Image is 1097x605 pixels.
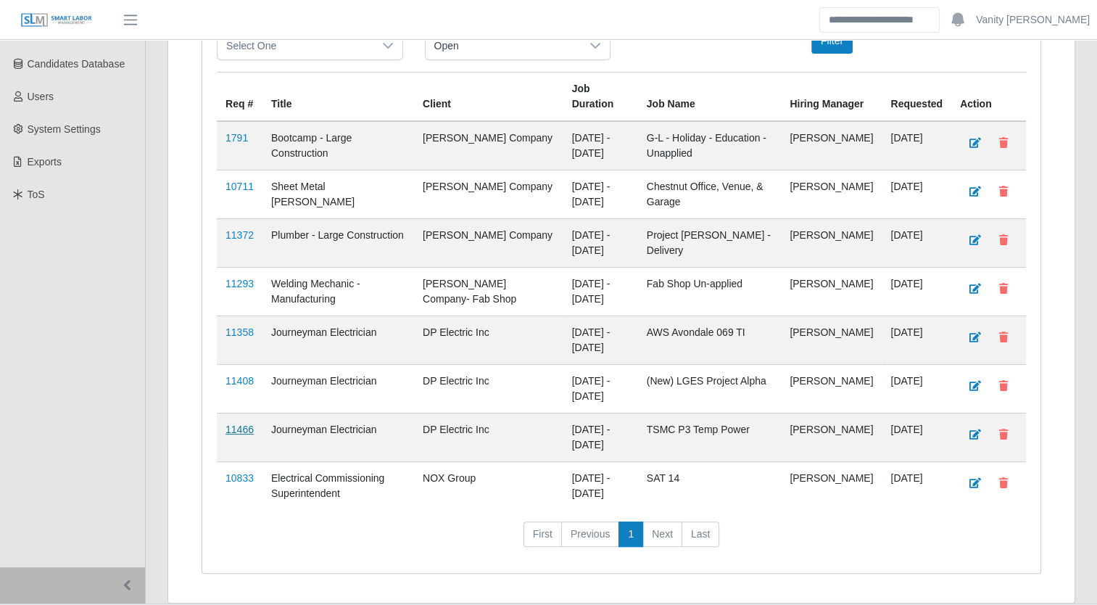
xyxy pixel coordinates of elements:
td: DP Electric Inc [414,413,563,461]
td: Journeyman Electrician [262,364,414,413]
td: Welding Mechanic - Manufacturing [262,267,414,316]
nav: pagination [217,522,1026,559]
a: 10711 [225,181,254,192]
td: Plumber - Large Construction [262,218,414,267]
td: Sheet Metal [PERSON_NAME] [262,170,414,218]
td: AWS Avondale 069 TI [638,316,782,364]
td: [PERSON_NAME] [781,121,882,170]
td: [DATE] [882,364,951,413]
a: 1 [618,522,643,548]
td: [PERSON_NAME] [781,316,882,364]
td: [PERSON_NAME] [781,413,882,461]
td: [DATE] - [DATE] [563,413,638,461]
td: [DATE] [882,121,951,170]
td: [DATE] - [DATE] [563,364,638,413]
td: G-L - Holiday - Education - Unapplied [638,121,782,170]
td: [DATE] [882,316,951,364]
th: Requested [882,72,951,121]
td: [PERSON_NAME] [781,267,882,316]
td: [PERSON_NAME] [781,364,882,413]
td: Chestnut Office, Venue, & Garage [638,170,782,218]
td: [DATE] - [DATE] [563,267,638,316]
td: [DATE] - [DATE] [563,121,638,170]
td: [PERSON_NAME] Company- Fab Shop [414,267,563,316]
td: [PERSON_NAME] [781,218,882,267]
td: DP Electric Inc [414,316,563,364]
a: 11372 [225,229,254,241]
a: Vanity [PERSON_NAME] [976,12,1090,28]
td: SAT 14 [638,461,782,510]
button: Filter [811,28,853,54]
td: [DATE] - [DATE] [563,170,638,218]
td: Project [PERSON_NAME] - Delivery [638,218,782,267]
img: SLM Logo [20,12,93,28]
th: Action [951,72,1026,121]
td: [DATE] [882,170,951,218]
td: [DATE] [882,461,951,510]
span: Users [28,91,54,102]
td: [PERSON_NAME] Company [414,218,563,267]
td: [PERSON_NAME] Company [414,121,563,170]
td: TSMC P3 Temp Power [638,413,782,461]
a: 11293 [225,278,254,289]
span: Candidates Database [28,58,125,70]
span: Open [426,33,581,59]
td: (New) LGES Project Alpha [638,364,782,413]
a: 11466 [225,424,254,435]
td: [DATE] [882,413,951,461]
td: Journeyman Electrician [262,413,414,461]
span: Exports [28,156,62,168]
span: System Settings [28,123,101,135]
td: [PERSON_NAME] Company [414,170,563,218]
td: Journeyman Electrician [262,316,414,364]
th: Hiring Manager [781,72,882,121]
td: [DATE] [882,218,951,267]
th: Title [262,72,414,121]
td: NOX Group [414,461,563,510]
td: [DATE] - [DATE] [563,218,638,267]
th: Client [414,72,563,121]
th: Job Duration [563,72,638,121]
td: Bootcamp - Large Construction [262,121,414,170]
td: [PERSON_NAME] [781,170,882,218]
span: ToS [28,189,45,200]
a: 1791 [225,132,248,144]
td: Fab Shop Un-applied [638,267,782,316]
span: Select One [218,33,373,59]
a: 11408 [225,375,254,387]
th: Job Name [638,72,782,121]
a: 10833 [225,472,254,484]
td: [PERSON_NAME] [781,461,882,510]
input: Search [819,7,940,33]
td: Electrical Commissioning Superintendent [262,461,414,510]
td: [DATE] - [DATE] [563,316,638,364]
td: DP Electric Inc [414,364,563,413]
td: [DATE] - [DATE] [563,461,638,510]
td: [DATE] [882,267,951,316]
th: Req # [217,72,262,121]
a: 11358 [225,326,254,338]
